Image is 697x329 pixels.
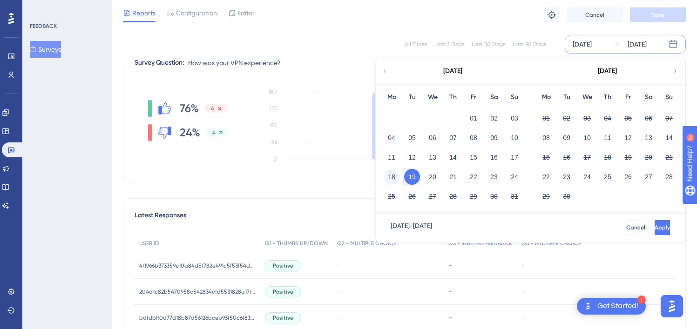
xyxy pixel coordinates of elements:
[422,92,443,103] div: We
[237,7,255,19] span: Editor
[30,22,57,30] div: FEEDBACK
[176,7,217,19] span: Configuration
[466,188,481,204] button: 29
[425,169,440,185] button: 20
[472,40,505,48] div: Last 30 Days
[448,261,512,270] div: -
[559,169,575,185] button: 23
[268,88,277,95] tspan: 180
[504,92,525,103] div: Su
[538,169,554,185] button: 22
[507,110,522,126] button: 03
[434,40,464,48] div: Last 7 Days
[486,169,502,185] button: 23
[620,130,636,146] button: 12
[405,40,427,48] div: All Times
[139,314,256,322] span: bdfdb1f0d77d18b87d56126bceb93f50c6f8363d5be4d37006fa08b2f81e2ae2
[600,110,616,126] button: 04
[661,110,677,126] button: 07
[579,149,595,165] button: 17
[577,298,646,315] div: Open Get Started! checklist, remaining modules: 1
[425,188,440,204] button: 27
[538,149,554,165] button: 15
[337,288,340,295] span: -
[139,288,256,295] span: 204a1c82b5470958c542834cfd5531828a17f7ede84cd946f98d5aee8632782f
[577,92,597,103] div: We
[600,130,616,146] button: 11
[661,130,677,146] button: 14
[630,7,686,22] button: Save
[579,130,595,146] button: 10
[466,149,481,165] button: 15
[273,155,277,162] tspan: 0
[271,122,277,128] tspan: 90
[384,169,399,185] button: 18
[463,92,484,103] div: Fr
[620,110,636,126] button: 05
[337,314,340,322] span: -
[384,130,399,146] button: 04
[135,210,186,227] span: Latest Responses
[556,92,577,103] div: Tu
[559,130,575,146] button: 09
[445,130,461,146] button: 07
[573,39,592,50] div: [DATE]
[626,224,645,231] span: Cancel
[443,66,462,77] div: [DATE]
[651,11,664,19] span: Save
[521,262,524,269] span: -
[486,130,502,146] button: 09
[180,125,200,140] span: 24%
[445,169,461,185] button: 21
[135,57,184,68] div: Survey Question:
[486,188,502,204] button: 30
[598,66,617,77] div: [DATE]
[448,313,512,322] div: -
[620,169,636,185] button: 26
[641,110,656,126] button: 06
[618,92,638,103] div: Fr
[600,169,616,185] button: 25
[211,105,214,112] span: 4
[600,149,616,165] button: 18
[139,262,256,269] span: 4f1966b373359e10a84d5f782e491c5f53f54d8e337833c3a4f53be5abe71aba
[521,314,524,322] span: -
[655,224,670,231] span: Apply
[507,169,522,185] button: 24
[585,11,604,19] span: Cancel
[404,188,420,204] button: 26
[579,110,595,126] button: 03
[448,287,512,296] div: -
[658,292,686,320] iframe: UserGuiding AI Assistant Launcher
[579,169,595,185] button: 24
[641,130,656,146] button: 13
[337,240,396,247] span: Q2 - MULTIPLE CHOICE
[466,110,481,126] button: 01
[270,105,277,112] tspan: 135
[507,130,522,146] button: 10
[567,7,623,22] button: Cancel
[30,41,61,58] button: Surveys
[466,130,481,146] button: 08
[402,92,422,103] div: Tu
[265,240,328,247] span: Q1 - THUMBS UP/DOWN
[538,188,554,204] button: 29
[486,149,502,165] button: 16
[484,92,504,103] div: Sa
[404,169,420,185] button: 19
[559,188,575,204] button: 30
[63,5,69,12] div: 9+
[507,188,522,204] button: 31
[271,139,277,145] tspan: 45
[188,57,281,68] span: How was your VPN experience?
[655,220,670,235] button: Apply
[628,39,647,50] div: [DATE]
[538,110,554,126] button: 01
[384,149,399,165] button: 11
[620,149,636,165] button: 19
[404,149,420,165] button: 12
[597,301,638,311] div: Get Started!
[443,92,463,103] div: Th
[582,301,594,312] img: launcher-image-alternative-text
